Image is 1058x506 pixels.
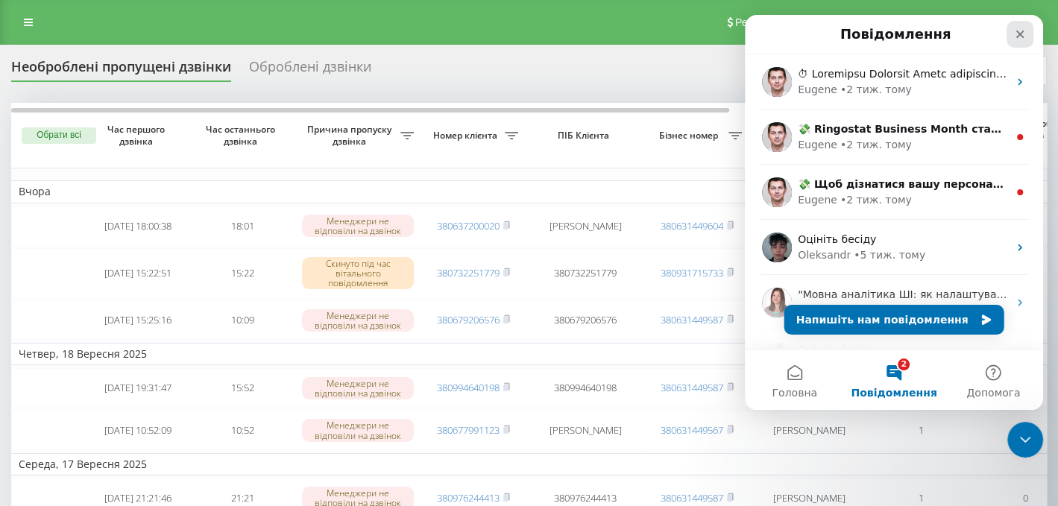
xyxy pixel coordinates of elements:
[83,288,154,303] div: • 5 тиж. тому
[95,122,167,138] div: • 2 тиж. тому
[95,177,167,193] div: • 2 тиж. тому
[437,266,500,279] a: 380732251779
[86,206,190,246] td: [DATE] 18:00:38
[221,373,275,383] span: Допомога
[190,248,295,297] td: 15:22
[27,373,72,383] span: Головна
[526,368,645,408] td: 380994640198
[202,124,283,147] span: Час останнього дзвінка
[429,130,505,142] span: Номер клієнта
[53,329,131,341] span: Оцініть бесіду
[526,411,645,450] td: [PERSON_NAME]
[302,215,414,237] div: Менеджери не відповіли на дзвінок
[437,381,500,394] a: 380994640198
[437,313,500,326] a: 380679206576
[53,177,92,193] div: Eugene
[661,219,723,233] a: 380631449604
[302,377,414,399] div: Менеджери не відповіли на дзвінок
[661,266,723,279] a: 380931715733
[190,300,295,340] td: 10:09
[749,411,869,450] td: [PERSON_NAME]
[437,219,500,233] a: 380637200020
[99,335,198,395] button: Повідомлення
[745,15,1043,410] iframe: Intercom live chat
[40,290,259,320] button: Напишіть нам повідомлення
[86,300,190,340] td: [DATE] 15:25:16
[302,419,414,441] div: Менеджери не відповіли на дзвінок
[53,233,106,248] div: Oleksandr
[86,368,190,408] td: [DATE] 19:31:47
[869,411,973,450] td: 1
[17,218,47,247] img: Profile image for Oleksandr
[109,233,180,248] div: • 5 тиж. тому
[86,248,190,297] td: [DATE] 15:22:51
[53,218,131,230] span: Оцініть бесіду
[17,162,47,192] img: Profile image for Eugene
[735,16,845,28] span: Реферальна програма
[302,124,400,147] span: Причина пропуску дзвінка
[190,206,295,246] td: 18:01
[190,411,295,450] td: 10:52
[661,313,723,326] a: 380631449587
[86,411,190,450] td: [DATE] 10:52:09
[98,124,178,147] span: Час першого дзвінка
[661,491,723,505] a: 380631449587
[249,59,371,82] div: Оброблені дзвінки
[106,373,192,383] span: Повідомлення
[53,122,92,138] div: Eugene
[22,127,96,144] button: Обрати всі
[437,423,500,437] a: 380677991123
[661,423,723,437] a: 380631449567
[190,368,295,408] td: 15:52
[302,257,414,290] div: Скинуто під час вітального повідомлення
[17,273,47,303] img: Profile image for Yuliia
[661,381,723,394] a: 380631449587
[1007,422,1043,458] iframe: Intercom live chat
[53,288,80,303] div: Yuliia
[11,59,231,82] div: Необроблені пропущені дзвінки
[199,335,298,395] button: Допомога
[652,130,728,142] span: Бізнес номер
[526,206,645,246] td: [PERSON_NAME]
[538,130,632,142] span: ПІБ Клієнта
[302,309,414,332] div: Менеджери не відповіли на дзвінок
[437,491,500,505] a: 380976244413
[526,248,645,297] td: 380732251779
[526,300,645,340] td: 380679206576
[17,328,47,358] img: Profile image for Valentyna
